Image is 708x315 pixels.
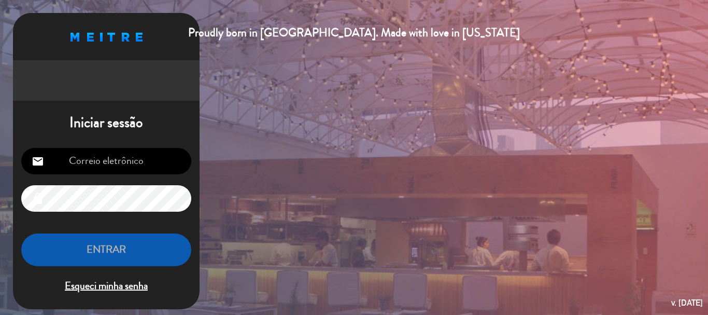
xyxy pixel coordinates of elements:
[21,148,191,174] input: Correio eletrônico
[32,193,44,205] i: lock
[21,278,191,295] span: Esqueci minha senha
[32,155,44,168] i: email
[21,234,191,266] button: ENTRAR
[671,296,703,310] div: v. [DATE]
[13,114,200,132] h1: Iniciar sessão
